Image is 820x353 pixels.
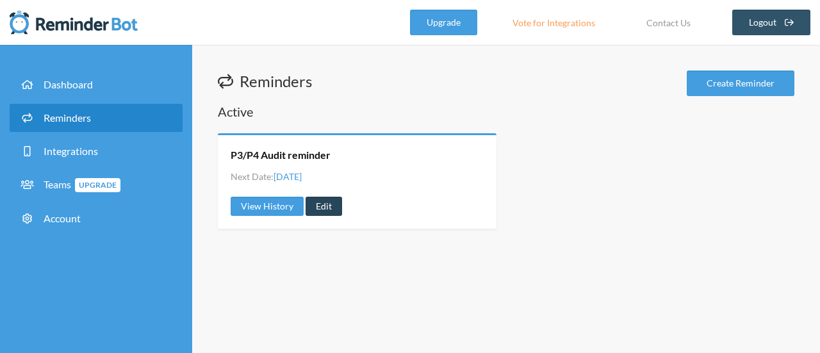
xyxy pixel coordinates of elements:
[231,197,304,216] a: View History
[44,178,120,190] span: Teams
[732,10,811,35] a: Logout
[496,10,611,35] a: Vote for Integrations
[630,10,707,35] a: Contact Us
[10,10,138,35] img: Reminder Bot
[10,137,183,165] a: Integrations
[10,104,183,132] a: Reminders
[231,148,331,162] a: P3/P4 Audit reminder
[274,171,302,182] span: [DATE]
[10,204,183,233] a: Account
[687,70,794,96] a: Create Reminder
[231,170,302,183] li: Next Date:
[44,145,98,157] span: Integrations
[75,178,120,192] span: Upgrade
[10,70,183,99] a: Dashboard
[306,197,342,216] a: Edit
[218,70,312,92] h1: Reminders
[410,10,477,35] a: Upgrade
[44,78,93,90] span: Dashboard
[44,212,81,224] span: Account
[10,170,183,199] a: TeamsUpgrade
[218,103,794,120] h2: Active
[44,111,91,124] span: Reminders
